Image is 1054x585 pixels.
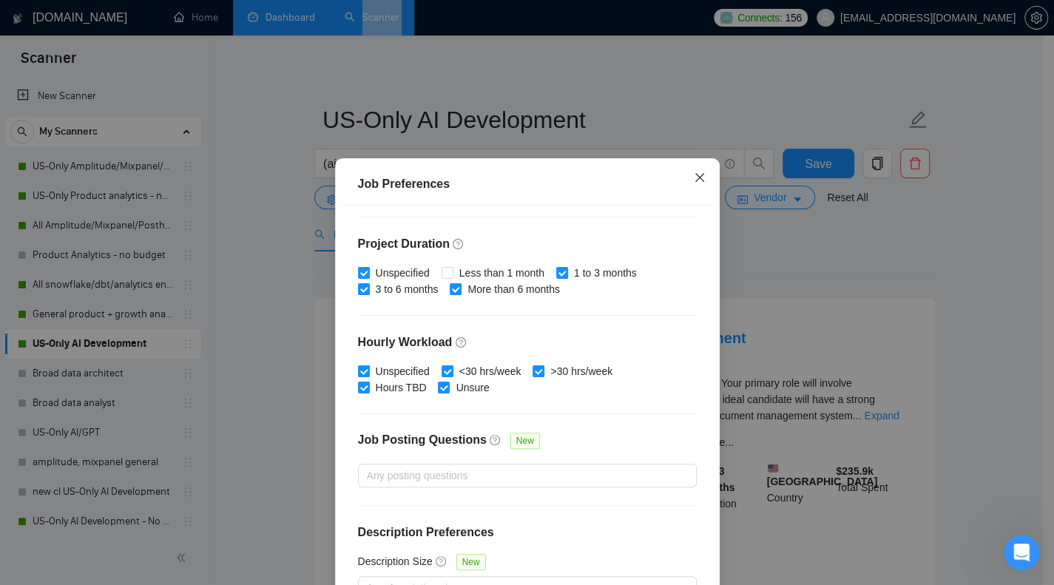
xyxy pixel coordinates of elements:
span: Less than 1 month [453,265,550,281]
div: Job Preferences [358,175,697,193]
iframe: Intercom live chat [1004,535,1039,570]
span: question-circle [490,434,501,446]
h4: Project Duration [358,235,697,253]
span: question-circle [453,238,464,250]
h5: Description Size [358,553,433,569]
span: >30 hrs/week [544,363,618,379]
span: 3 to 6 months [370,281,445,297]
h4: Job Posting Questions [358,431,487,449]
span: question-circle [456,337,467,348]
span: Unspecified [370,265,436,281]
span: 1 to 3 months [568,265,643,281]
h4: Description Preferences [358,524,697,541]
span: close [694,172,706,183]
span: question-circle [436,555,447,567]
button: Close [680,158,720,198]
span: New [510,433,540,449]
h4: Hourly Workload [358,334,697,351]
span: More than 6 months [462,281,566,297]
span: New [456,554,486,570]
span: Unsure [450,379,495,396]
span: Unspecified [370,363,436,379]
span: <30 hrs/week [453,363,527,379]
span: Hours TBD [370,379,433,396]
